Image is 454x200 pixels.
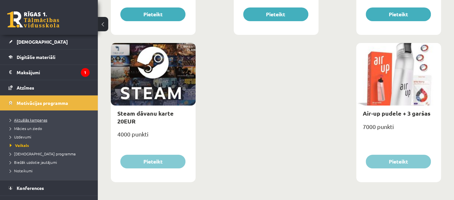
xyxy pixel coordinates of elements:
a: Motivācijas programma [8,95,90,110]
span: Noteikumi [10,168,33,173]
a: Noteikumi [10,168,91,174]
div: 7000 punkti [356,121,441,137]
span: [DEMOGRAPHIC_DATA] programma [10,151,76,156]
span: Aktuālās kampaņas [10,117,47,122]
a: Rīgas 1. Tālmācības vidusskola [7,11,59,28]
button: Pieteikt [366,7,431,21]
a: Maksājumi1 [8,65,90,80]
i: 1 [81,68,90,77]
button: Pieteikt [366,155,431,168]
a: Air-up pudele + 3 garšas [363,109,431,117]
a: Biežāk uzdotie jautājumi [10,159,91,165]
span: [DEMOGRAPHIC_DATA] [17,39,68,45]
span: Motivācijas programma [17,100,68,106]
legend: Maksājumi [17,65,90,80]
div: 4000 punkti [111,129,196,145]
span: Mācies un ziedo [10,126,42,131]
a: Steam dāvanu karte 20EUR [117,109,174,124]
button: Pieteikt [243,7,308,21]
button: Pieteikt [120,7,185,21]
span: Veikals [10,143,29,148]
a: Digitālie materiāli [8,50,90,64]
a: Konferences [8,180,90,195]
span: Biežāk uzdotie jautājumi [10,160,57,165]
a: Uzdevumi [10,134,91,140]
span: Digitālie materiāli [17,54,55,60]
span: Atzīmes [17,85,34,91]
button: Pieteikt [120,155,185,168]
a: Aktuālās kampaņas [10,117,91,123]
span: Uzdevumi [10,134,31,139]
a: [DEMOGRAPHIC_DATA] [8,34,90,49]
span: Konferences [17,185,44,191]
a: Mācies un ziedo [10,125,91,131]
a: [DEMOGRAPHIC_DATA] programma [10,151,91,157]
a: Atzīmes [8,80,90,95]
a: Veikals [10,142,91,148]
